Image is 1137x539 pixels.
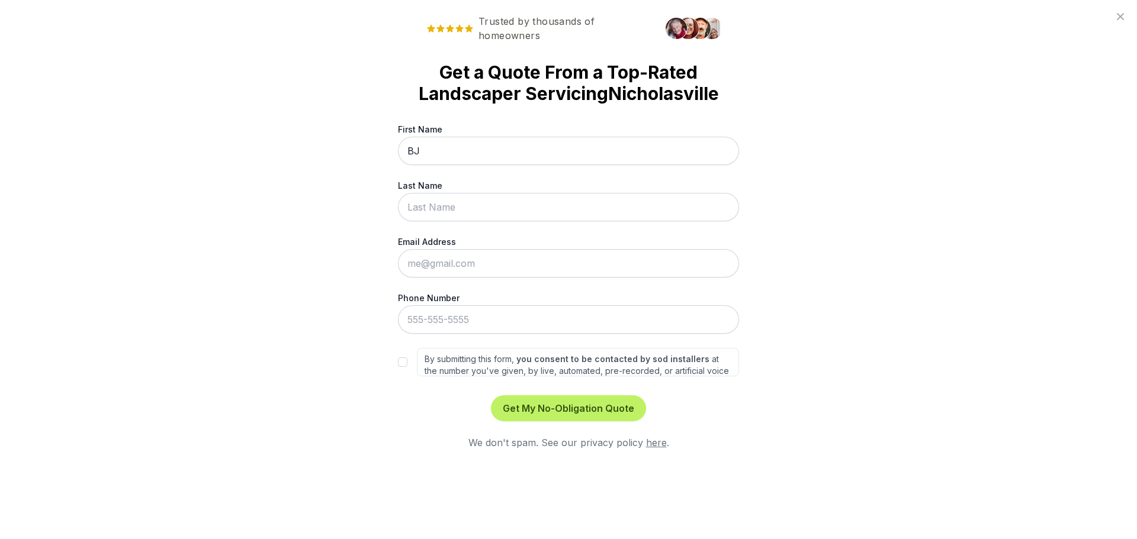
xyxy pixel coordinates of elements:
div: We don't spam. See our privacy policy . [398,435,739,450]
label: Phone Number [398,292,739,304]
input: me@gmail.com [398,249,739,277]
strong: you consent to be contacted by sod installers [516,354,709,364]
button: Get My No-Obligation Quote [491,395,646,421]
label: By submitting this form, at the number you've given, by live, automated, pre-recorded, or artific... [417,348,739,376]
label: First Name [398,123,739,135]
input: First Name [398,137,739,165]
strong: Get a Quote From a Top-Rated Landscaper Servicing Nicholasville [417,62,720,104]
input: Last Name [398,193,739,221]
span: Trusted by thousands of homeowners [417,14,659,43]
label: Email Address [398,235,739,248]
label: Last Name [398,179,739,192]
a: here [646,437,667,448]
input: 555-555-5555 [398,305,739,334]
